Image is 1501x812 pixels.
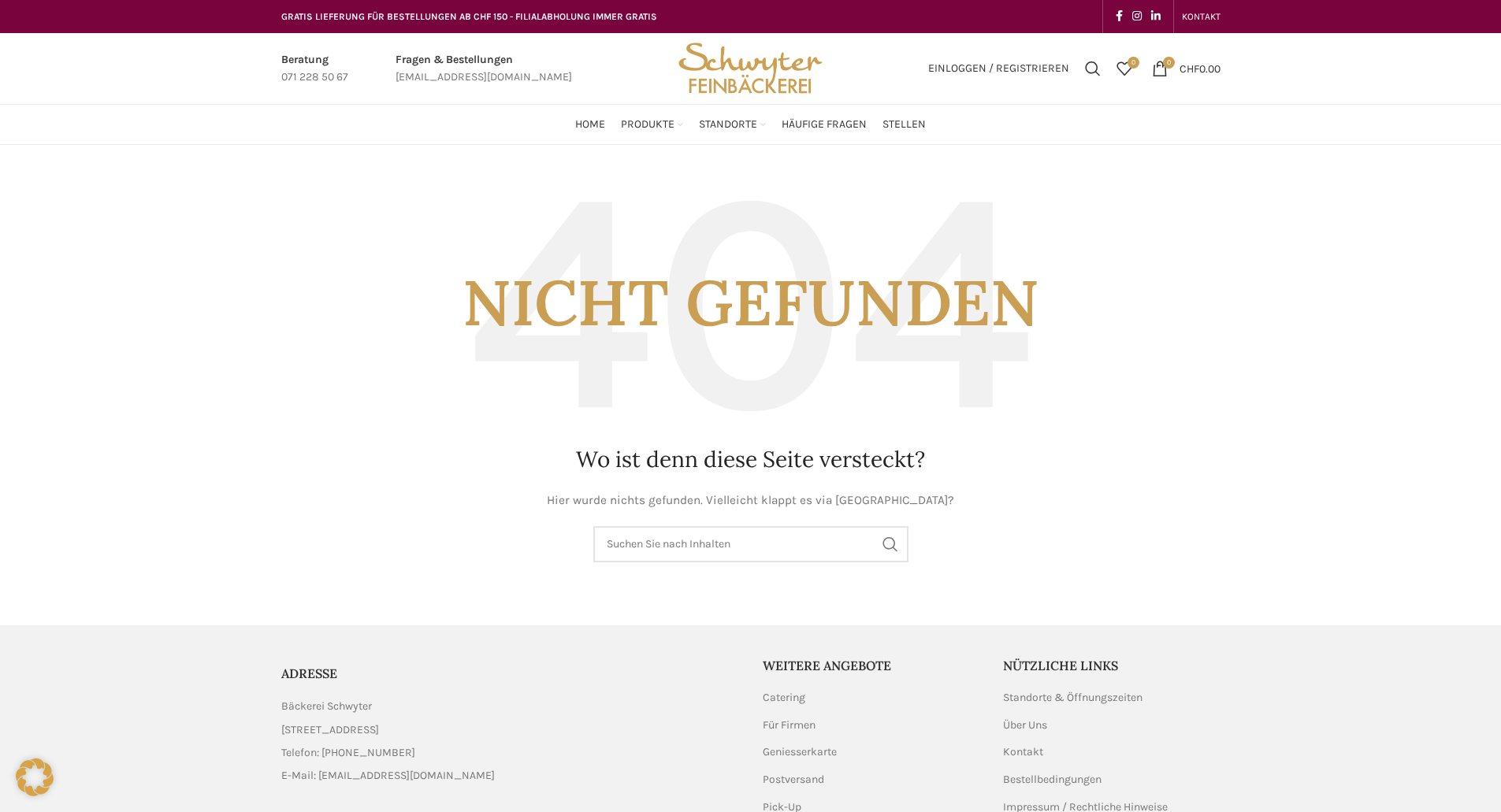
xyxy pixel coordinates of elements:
span: E-Mail: [EMAIL_ADDRESS][DOMAIN_NAME] [281,767,495,784]
a: Catering [763,690,807,706]
a: Häufige Fragen [782,109,867,140]
a: Bestellbedingungen [1003,772,1103,788]
div: Secondary navigation [1174,1,1228,32]
h5: Nützliche Links [1003,657,1220,674]
span: KONTAKT [1182,11,1220,22]
a: Standorte [699,109,766,140]
a: Facebook social link [1111,6,1128,28]
h1: Wo ist denn diese Seite versteckt? [281,444,1220,475]
a: 0 CHF0.00 [1144,53,1228,84]
span: GRATIS LIEFERUNG FÜR BESTELLUNGEN AB CHF 150 - FILIALABHOLUNG IMMER GRATIS [281,11,657,22]
a: Produkte [621,109,683,140]
span: CHF [1180,61,1199,75]
a: List item link [281,744,739,762]
span: Produkte [621,117,674,132]
a: Postversand [763,772,826,788]
a: Infobox link [396,51,572,87]
span: Home [575,117,605,132]
span: [STREET_ADDRESS] [281,721,379,739]
span: Häufige Fragen [782,117,867,132]
h3: Nicht gefunden [281,176,1220,428]
a: Kontakt [1003,744,1045,760]
input: Suchen [593,526,908,562]
a: Geniesserkarte [763,744,838,760]
span: 0 [1163,57,1175,69]
a: Über Uns [1003,717,1049,733]
img: Bäckerei Schwyter [673,33,827,104]
a: Stellen [882,109,926,140]
a: Standorte & Öffnungszeiten [1003,690,1144,706]
a: Suchen [1077,53,1109,84]
span: Standorte [699,117,757,132]
a: Für Firmen [763,717,817,733]
span: Einloggen / Registrieren [928,63,1069,74]
span: Stellen [882,117,926,132]
a: KONTAKT [1182,1,1220,32]
div: Meine Wunschliste [1109,53,1140,84]
a: Linkedin social link [1146,6,1165,28]
span: ADRESSE [281,666,337,681]
p: Hier wurde nichts gefunden. Vielleicht klappt es via [GEOGRAPHIC_DATA]? [281,491,1220,510]
a: Site logo [673,61,827,74]
div: Main navigation [273,109,1228,140]
a: Home [575,109,605,140]
span: Bäckerei Schwyter [281,698,372,715]
a: Instagram social link [1128,6,1146,28]
h5: Weitere Angebote [763,657,980,674]
a: 0 [1109,53,1140,84]
span: 0 [1128,57,1139,69]
a: Infobox link [281,51,348,87]
bdi: 0.00 [1180,61,1220,75]
a: Einloggen / Registrieren [920,53,1077,84]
